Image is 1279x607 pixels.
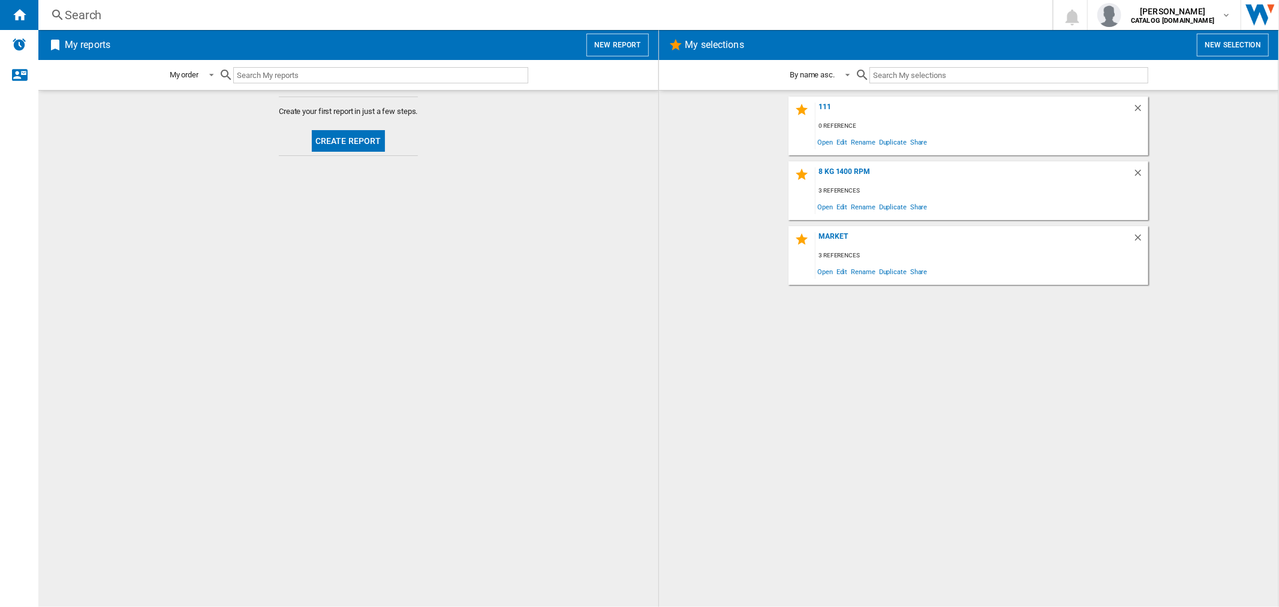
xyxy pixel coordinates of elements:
[869,67,1148,83] input: Search My selections
[1197,34,1269,56] button: New selection
[835,263,850,280] span: Edit
[908,199,929,215] span: Share
[1097,3,1121,27] img: profile.jpg
[815,167,1133,184] div: 8 kg 1400 rpm
[908,134,929,150] span: Share
[62,34,113,56] h2: My reports
[849,199,877,215] span: Rename
[815,248,1148,263] div: 3 references
[1133,103,1148,119] div: Delete
[12,37,26,52] img: alerts-logo.svg
[815,134,835,150] span: Open
[170,70,198,79] div: My order
[1133,232,1148,248] div: Delete
[815,232,1133,248] div: market
[586,34,648,56] button: New report
[877,199,908,215] span: Duplicate
[1133,167,1148,184] div: Delete
[815,184,1148,199] div: 3 references
[279,106,418,117] span: Create your first report in just a few steps.
[835,134,850,150] span: Edit
[849,263,877,280] span: Rename
[1131,17,1214,25] b: CATALOG [DOMAIN_NAME]
[1131,5,1214,17] span: [PERSON_NAME]
[815,119,1148,134] div: 0 reference
[312,130,385,152] button: Create report
[815,103,1133,119] div: 111
[908,263,929,280] span: Share
[790,70,835,79] div: By name asc.
[233,67,528,83] input: Search My reports
[849,134,877,150] span: Rename
[877,263,908,280] span: Duplicate
[835,199,850,215] span: Edit
[877,134,908,150] span: Duplicate
[815,263,835,280] span: Open
[815,199,835,215] span: Open
[683,34,747,56] h2: My selections
[65,7,1021,23] div: Search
